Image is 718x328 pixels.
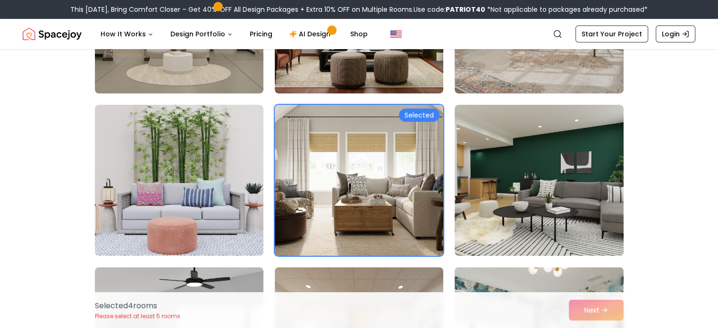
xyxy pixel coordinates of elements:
[163,25,240,43] button: Design Portfolio
[23,25,82,43] img: Spacejoy Logo
[575,25,648,42] a: Start Your Project
[95,300,180,311] p: Selected 4 room s
[282,25,341,43] a: AI Design
[23,25,82,43] a: Spacejoy
[343,25,375,43] a: Shop
[70,5,648,14] div: This [DATE], Bring Comfort Closer – Get 40% OFF All Design Packages + Extra 10% OFF on Multiple R...
[485,5,648,14] span: *Not applicable to packages already purchased*
[446,5,485,14] b: PATRIOT40
[95,105,263,256] img: Room room-4
[275,105,443,256] img: Room room-5
[23,19,695,49] nav: Global
[242,25,280,43] a: Pricing
[390,28,402,40] img: United States
[455,105,623,256] img: Room room-6
[93,25,161,43] button: How It Works
[656,25,695,42] a: Login
[95,312,180,320] p: Please select at least 5 rooms
[93,25,375,43] nav: Main
[414,5,485,14] span: Use code:
[399,109,439,122] div: Selected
